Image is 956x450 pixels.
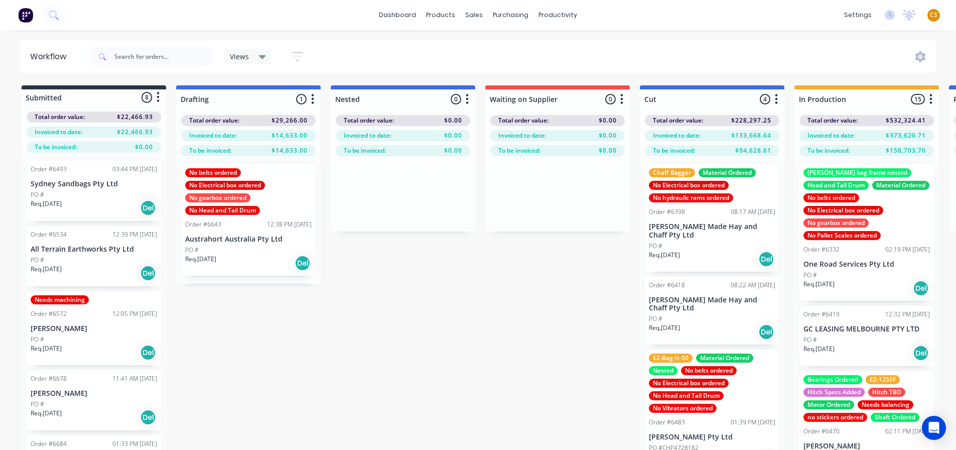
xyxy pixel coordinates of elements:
[117,128,153,137] span: $22,466.93
[35,143,77,152] span: To be invoiced:
[112,309,157,318] div: 12:05 PM [DATE]
[31,230,67,239] div: Order #6534
[803,335,817,345] p: PO #
[31,256,44,265] p: PO #
[599,116,617,125] span: $0.00
[649,418,685,427] div: Order #6483
[117,113,153,122] span: $22,466.93
[488,8,533,23] div: purchasing
[645,164,779,272] div: Chaff BaggerMaterial OrderedNo Electrical box orderedNo hydraulic rams orderedOrder #639808:17 AM...
[27,161,161,221] div: Order #649303:44 PM [DATE]Sydney Sandbags Pty LtdPO #Req.[DATE]Del
[803,260,930,269] p: One Road Services Pty Ltd
[31,199,62,208] p: Req. [DATE]
[35,128,82,137] span: Invoiced to date:
[885,427,930,436] div: 02:11 PM [DATE]
[230,51,249,62] span: Views
[31,180,157,188] p: Sydney Sandbags Pty Ltd
[31,409,62,418] p: Req. [DATE]
[185,193,250,202] div: No gearbox ordered
[185,235,312,244] p: Austrahort Australia Pty Ltd
[35,113,85,122] span: Total order value:
[803,181,869,190] div: Head and Tail Drum
[731,116,771,125] span: $228,297.25
[807,146,850,155] span: To be invoiced:
[803,345,835,354] p: Req. [DATE]
[839,8,877,23] div: settings
[913,280,929,296] div: Del
[374,8,421,23] a: dashboard
[803,310,840,319] div: Order #6419
[114,47,214,67] input: Search for orders...
[649,323,680,332] p: Req. [DATE]
[885,245,930,254] div: 02:19 PM [DATE]
[140,345,156,361] div: Del
[185,206,260,215] div: No Head and Tail Drum
[181,164,316,276] div: No belts orderedNo Electrical box orderedNo gearbox orderedNo Head and Tail DrumOrder #664312:38 ...
[599,146,617,155] span: $0.00
[31,400,44,409] p: PO #
[649,251,680,260] p: Req. [DATE]
[649,354,693,363] div: EZ-Bag-It-50
[31,245,157,254] p: All Terrain Earthworks Pty Ltd
[913,345,929,361] div: Del
[31,324,157,333] p: [PERSON_NAME]
[140,409,156,425] div: Del
[112,439,157,448] div: 01:33 PM [DATE]
[649,281,685,290] div: Order #6418
[185,246,199,255] p: PO #
[649,222,775,240] p: [PERSON_NAME] Made Hay and Chaff Pty Ltd
[886,116,926,125] span: $532,324.41
[27,291,161,365] div: Needs machiningOrder #657212:05 PM [DATE][PERSON_NAME]PO #Req.[DATE]Del
[885,310,930,319] div: 12:32 PM [DATE]
[31,439,67,448] div: Order #6684
[421,8,460,23] div: products
[185,220,221,229] div: Order #6643
[649,193,733,202] div: No hydraulic rams ordered
[758,324,774,340] div: Del
[803,400,854,409] div: Motor Ordered
[31,265,62,274] p: Req. [DATE]
[649,181,729,190] div: No Electrical box ordered
[27,226,161,286] div: Order #653412:39 PM [DATE]All Terrain Earthworks Pty LtdPO #Req.[DATE]Del
[807,116,858,125] span: Total order value:
[803,427,840,436] div: Order #6470
[799,164,934,301] div: [PERSON_NAME] bag frame nestedHead and Tail DrumMaterial OrderedNo belts orderedNo Electrical box...
[803,280,835,289] p: Req. [DATE]
[699,168,756,177] div: Material Ordered
[31,190,44,199] p: PO #
[112,165,157,174] div: 03:44 PM [DATE]
[271,146,308,155] span: $14,633.00
[27,370,161,430] div: Order #667811:41 AM [DATE][PERSON_NAME]PO #Req.[DATE]Del
[649,433,775,441] p: [PERSON_NAME] Pty Ltd
[922,416,946,440] div: Open Intercom Messenger
[803,245,840,254] div: Order #6332
[498,116,549,125] span: Total order value:
[803,218,869,228] div: No gearbox ordered
[649,207,685,216] div: Order #6398
[344,131,391,140] span: Invoiced to date:
[444,131,462,140] span: $0.00
[735,146,771,155] span: $94,628.61
[731,207,775,216] div: 08:17 AM [DATE]
[866,375,900,384] div: EZ-125SF
[31,295,89,304] div: Needs machining
[185,255,216,264] p: Req. [DATE]
[31,335,44,344] p: PO #
[189,131,237,140] span: Invoiced to date:
[799,306,934,366] div: Order #641912:32 PM [DATE]GC LEASING MELBOURNE PTY LTDPO #Req.[DATE]Del
[696,354,753,363] div: Material Ordered
[645,277,779,345] div: Order #641808:22 AM [DATE][PERSON_NAME] Made Hay and Chaff Pty LtdPO #Req.[DATE]Del
[31,309,67,318] div: Order #6572
[31,374,67,383] div: Order #6678
[649,366,677,375] div: Nested
[649,296,775,313] p: [PERSON_NAME] Made Hay and Chaff Pty Ltd
[31,344,62,353] p: Req. [DATE]
[267,220,312,229] div: 12:38 PM [DATE]
[185,168,241,177] div: No belts ordered
[930,11,937,20] span: CS
[189,146,231,155] span: To be invoiced:
[444,146,462,155] span: $0.00
[533,8,582,23] div: productivity
[18,8,33,23] img: Factory
[140,200,156,216] div: Del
